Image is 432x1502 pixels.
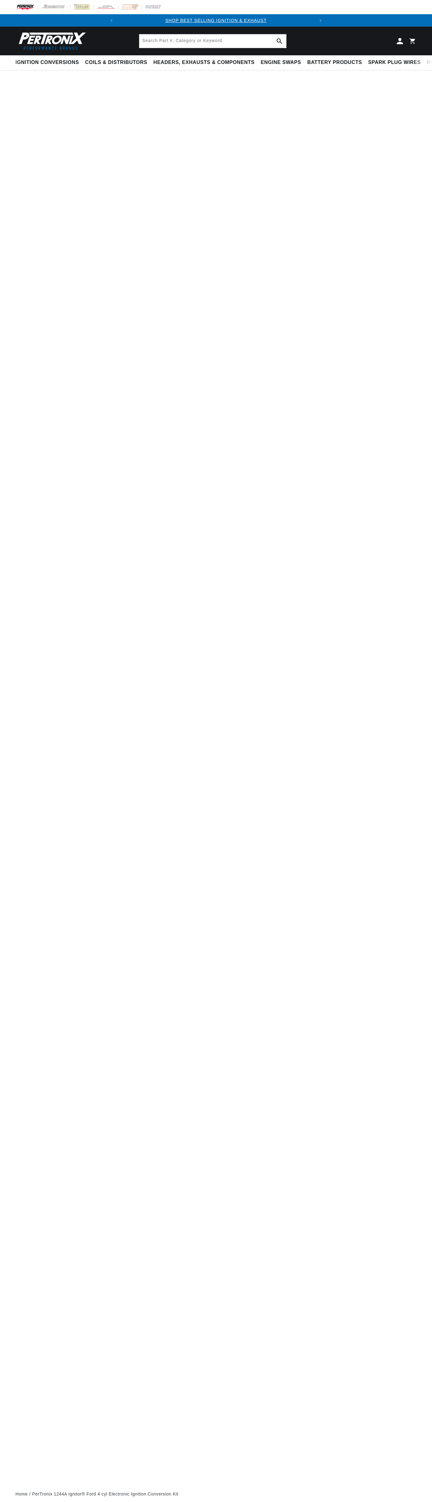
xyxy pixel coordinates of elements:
[150,55,258,70] summary: Headers, Exhausts & Components
[15,55,82,70] summary: Ignition Conversions
[118,17,314,24] div: 1 of 2
[165,18,266,23] a: SHOP BEST SELLING IGNITION & EXHAUST
[365,55,424,70] summary: Spark Plug Wires
[105,14,118,27] button: Translation missing: en.sections.announcements.previous_announcement
[139,34,286,48] input: Search Part #, Category or Keyword
[15,1491,28,1497] a: Home
[273,34,286,48] button: Search Part #, Category or Keyword
[82,55,150,70] summary: Coils & Distributors
[314,14,327,27] button: Translation missing: en.sections.announcements.next_announcement
[368,59,421,66] span: Spark Plug Wires
[15,30,86,52] img: Pertronix
[258,55,304,70] summary: Engine Swaps
[32,1491,178,1497] a: PerTronix 1244A Ignitor® Ford 4 cyl Electronic Ignition Conversion Kit
[85,59,147,66] span: Coils & Distributors
[153,59,254,66] span: Headers, Exhausts & Components
[261,59,301,66] span: Engine Swaps
[307,59,362,66] span: Battery Products
[118,17,314,24] div: Announcement
[15,1491,417,1497] nav: breadcrumbs
[304,55,365,70] summary: Battery Products
[15,59,79,66] span: Ignition Conversions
